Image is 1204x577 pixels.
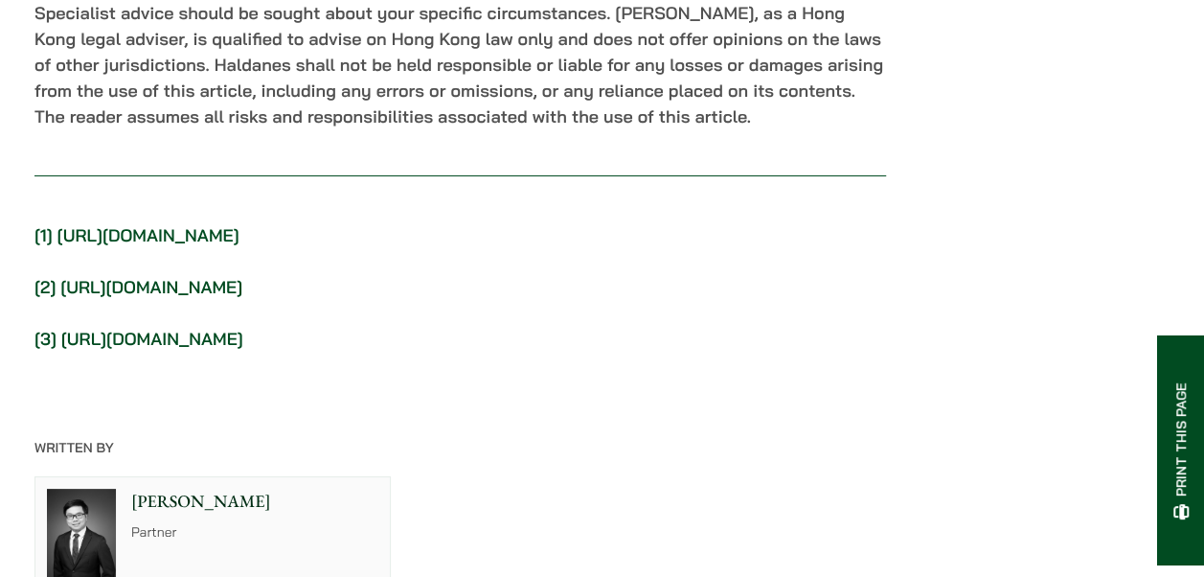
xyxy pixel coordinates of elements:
a: [1] [34,224,53,246]
p: Partner [131,522,378,542]
p: Written By [34,439,1170,456]
a: [URL][DOMAIN_NAME] [57,224,239,246]
a: [2] [34,276,56,298]
a: [URL][DOMAIN_NAME] [60,276,242,298]
a: [URL][DOMAIN_NAME] [61,328,243,350]
p: [PERSON_NAME] [131,489,378,515]
a: [3] [34,328,57,350]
